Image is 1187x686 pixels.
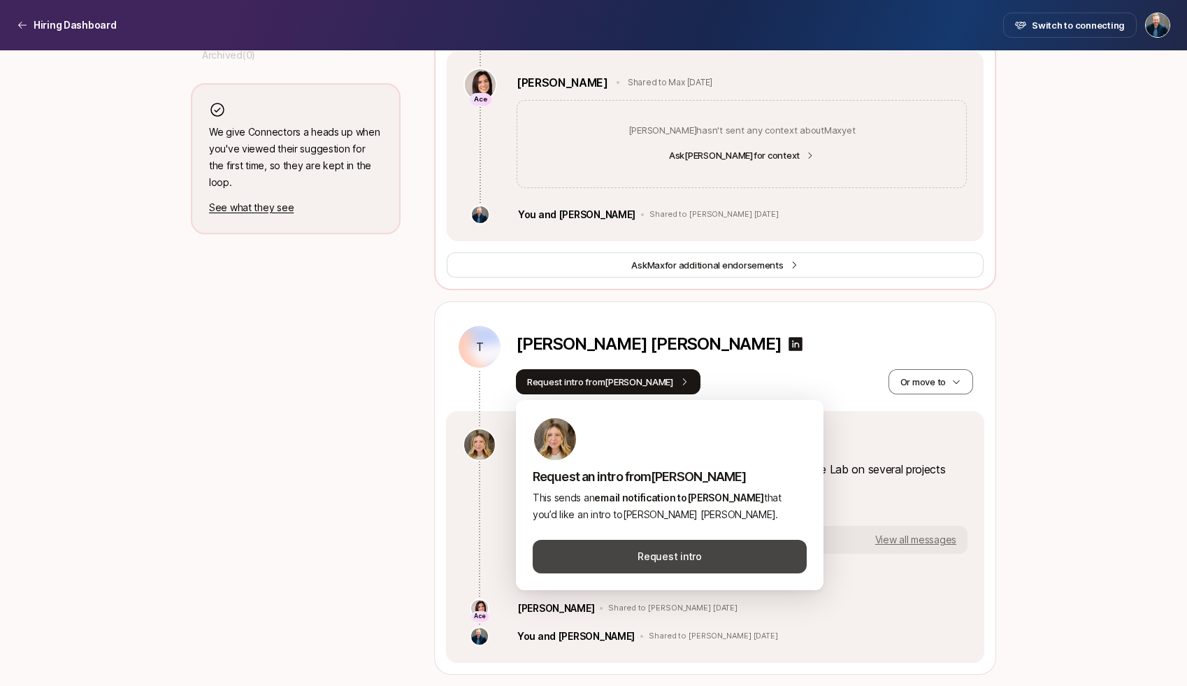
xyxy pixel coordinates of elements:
[1032,18,1125,32] span: Switch to connecting
[209,199,382,216] p: See what they see
[533,467,807,487] p: Request an intro from [PERSON_NAME]
[608,603,738,613] p: Shared to [PERSON_NAME] [DATE]
[889,369,973,394] button: Or move to
[465,69,496,100] img: 71d7b91d_d7cb_43b4_a7ea_a9b2f2cc6e03.jpg
[476,338,484,355] p: T
[1145,13,1170,38] button: Sagan Schultz
[474,94,487,106] p: Ace
[518,206,635,223] p: You and [PERSON_NAME]
[631,258,783,272] span: Ask for additional endorsements
[1146,13,1170,37] img: Sagan Schultz
[517,628,635,645] p: You and [PERSON_NAME]
[875,535,956,545] span: View all messages
[517,73,608,92] a: [PERSON_NAME]
[533,540,807,573] button: Request intro
[649,631,778,641] p: Shared to [PERSON_NAME] [DATE]
[533,490,807,523] p: This sends an that you’d like an intro to [PERSON_NAME] [PERSON_NAME] .
[649,210,779,220] p: Shared to [PERSON_NAME] [DATE]
[517,600,594,617] p: [PERSON_NAME]
[647,259,665,271] span: Max
[516,369,700,394] button: Request intro from[PERSON_NAME]
[1003,13,1137,38] button: Switch to connecting
[202,47,255,64] p: Archived ( 0 )
[447,252,984,278] button: AskMaxfor additional endorsements
[464,429,495,460] img: f9fb6e99_f038_4030_a43b_0d724dd62938.jpg
[209,124,382,191] p: We give Connectors a heads up when you've viewed their suggestion for the first time, so they are...
[628,123,856,137] p: [PERSON_NAME] hasn't sent any context about Max yet
[628,76,712,89] p: Shared to Max [DATE]
[516,334,782,354] p: [PERSON_NAME] [PERSON_NAME]
[474,612,486,621] p: Ace
[471,600,488,617] img: 71d7b91d_d7cb_43b4_a7ea_a9b2f2cc6e03.jpg
[534,418,576,460] img: f9fb6e99_f038_4030_a43b_0d724dd62938.jpg
[661,145,823,165] button: Ask[PERSON_NAME]for context
[471,628,488,645] img: ACg8ocLS2l1zMprXYdipp7mfi5ZAPgYYEnnfB-SEFN0Ix-QHc6UIcGI=s160-c
[472,206,489,223] img: ACg8ocLS2l1zMprXYdipp7mfi5ZAPgYYEnnfB-SEFN0Ix-QHc6UIcGI=s160-c
[34,17,117,34] p: Hiring Dashboard
[594,492,764,503] span: email notification to [PERSON_NAME]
